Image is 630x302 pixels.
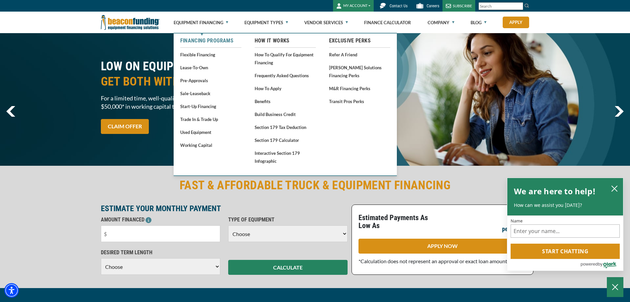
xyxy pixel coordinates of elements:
[255,136,316,144] a: Section 179 Calculator
[101,74,311,89] span: GET BOTH WITH BEACON!
[427,4,439,8] span: Careers
[511,224,620,238] input: Name
[180,141,241,149] a: Working Capital
[609,184,620,193] button: close chatbox
[390,4,407,8] span: Contact Us
[101,216,220,224] p: AMOUNT FINANCED
[101,225,220,242] input: $
[598,260,603,268] span: by
[329,63,390,80] a: [PERSON_NAME] Solutions Financing Perks
[4,283,19,298] div: Accessibility Menu
[180,102,241,110] a: Start-Up Financing
[507,178,623,271] div: olark chatbox
[180,128,241,136] a: Used Equipment
[364,12,411,33] a: Finance Calculator
[101,59,311,89] h2: LOW ON EQUIPMENT & CASH?
[101,119,149,134] a: CLAIM OFFER
[180,76,241,85] a: Pre-approvals
[304,12,348,33] a: Vendor Services
[580,259,623,271] a: Powered by Olark
[511,244,620,259] button: Start chatting
[228,260,348,275] button: CALCULATE
[329,50,390,59] a: Refer a Friend
[471,12,486,33] a: Blog
[228,216,348,224] p: TYPE OF EQUIPMENT
[244,12,288,33] a: Equipment Types
[180,89,241,97] a: Sale-Leaseback
[479,2,523,10] input: Search
[180,63,241,72] a: Lease-To-Own
[614,106,624,117] a: next
[358,214,439,230] p: Estimated Payments As Low As
[180,50,241,59] a: Flexible Financing
[101,249,220,257] p: DESIRED TERM LENGTH
[255,50,316,67] a: How to Qualify for Equipment Financing
[101,94,311,111] span: For a limited time, well-qualified buyers can finance equipment and qualify for $50,000* in worki...
[255,71,316,80] a: Frequently Asked Questions
[358,239,526,254] a: APPLY NOW
[503,17,529,28] a: Apply
[511,219,620,223] label: Name
[101,178,529,193] h2: FAST & AFFORDABLE TRUCK & EQUIPMENT FINANCING
[255,123,316,131] a: Section 179 Tax Deduction
[255,110,316,118] a: Build Business Credit
[6,106,15,117] img: Left Navigator
[614,106,624,117] img: Right Navigator
[607,277,623,297] button: Close Chatbox
[516,4,522,9] a: Clear search text
[255,37,316,45] a: How It Works
[502,225,526,233] p: per month
[255,149,316,165] a: Interactive Section 179 Infographic
[255,84,316,92] a: How to Apply
[329,84,390,92] a: M&R Financing Perks
[101,12,160,33] img: Beacon Funding Corporation logo
[180,37,241,45] a: Financing Programs
[6,106,15,117] a: previous
[580,260,598,268] span: powered
[329,37,390,45] a: Exclusive Perks
[180,115,241,123] a: Trade In & Trade Up
[428,12,454,33] a: Company
[329,97,390,105] a: Transit Pros Perks
[101,205,348,212] p: ESTIMATE YOUR MONTHLY PAYMENT
[524,3,529,8] img: Search
[514,185,596,198] h2: We are here to help!
[255,97,316,105] a: Benefits
[358,258,508,264] span: *Calculation does not represent an approval or exact loan amount.
[174,12,228,33] a: Equipment Financing
[514,202,616,209] p: How can we assist you [DATE]?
